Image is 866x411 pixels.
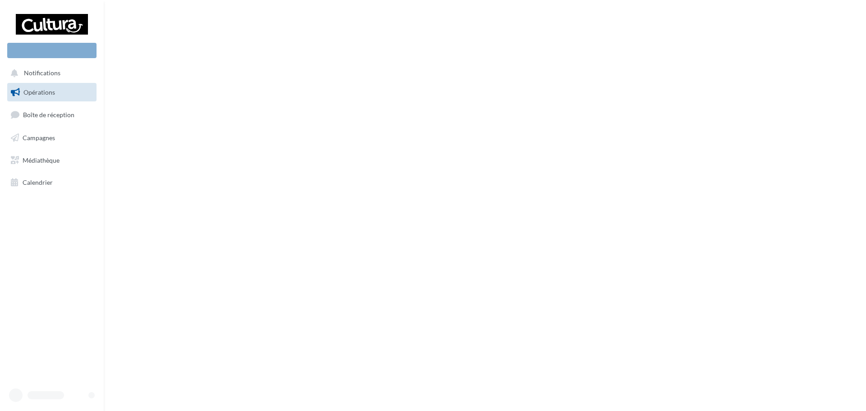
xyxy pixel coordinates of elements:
a: Opérations [5,83,98,102]
a: Calendrier [5,173,98,192]
a: Campagnes [5,128,98,147]
span: Calendrier [23,178,53,186]
span: Notifications [24,69,60,77]
span: Boîte de réception [23,111,74,119]
span: Opérations [23,88,55,96]
span: Campagnes [23,134,55,142]
a: Boîte de réception [5,105,98,124]
span: Médiathèque [23,156,60,164]
a: Médiathèque [5,151,98,170]
div: Nouvelle campagne [7,43,97,58]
